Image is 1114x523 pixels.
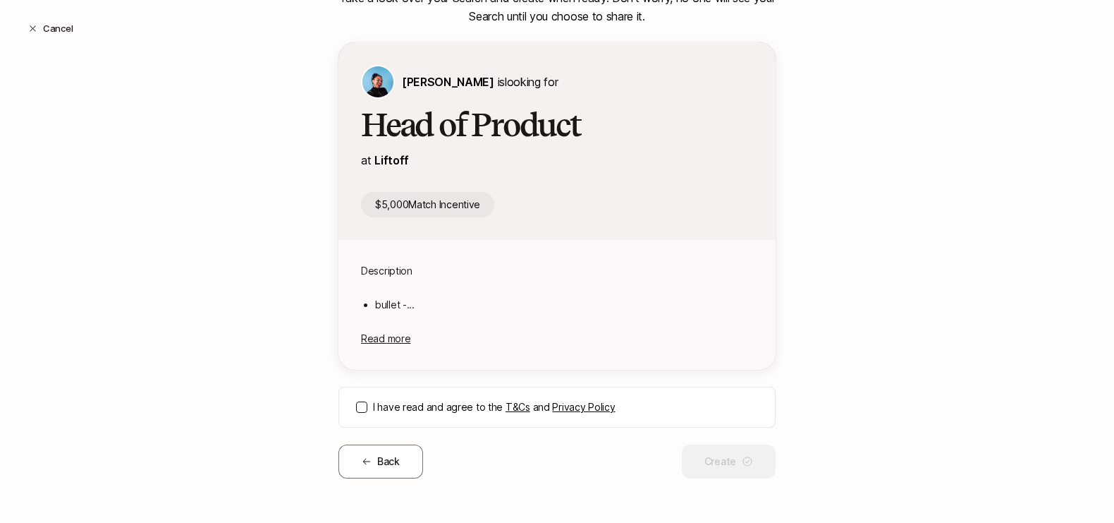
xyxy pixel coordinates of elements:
[361,332,410,344] span: Read more
[17,16,84,41] button: Cancel
[361,107,753,143] h2: Head of Product
[374,153,409,167] span: Liftoff
[338,445,423,479] button: Back
[362,66,393,97] img: 678d0f93_288a_41d9_ba69_5248bbad746e.jpg
[361,263,753,279] p: Description
[402,75,494,89] a: [PERSON_NAME]
[361,153,371,167] span: at
[402,73,558,91] p: is looking for
[361,192,494,217] p: $5,000 Match Incentive
[375,296,753,313] li: bullet -...
[552,401,615,413] a: Privacy Policy
[373,399,758,416] label: I have read and agree to the and
[506,401,530,413] a: T&Cs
